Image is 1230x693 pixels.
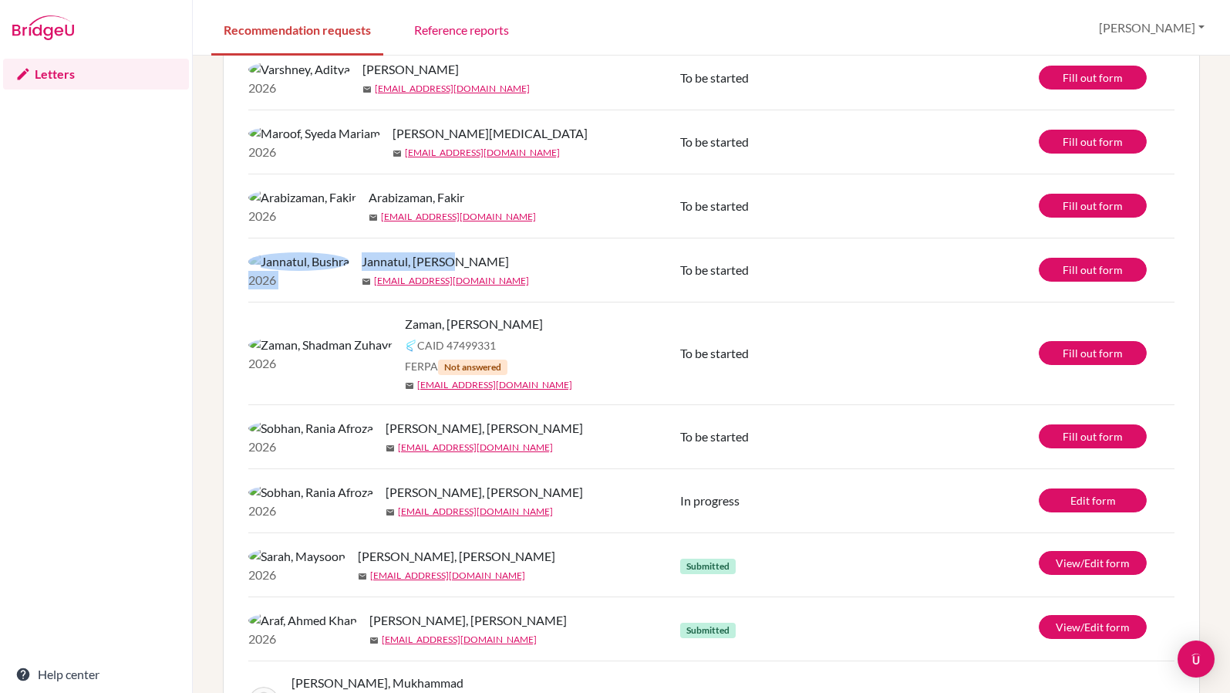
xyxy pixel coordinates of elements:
[369,213,378,222] span: mail
[398,505,553,519] a: [EMAIL_ADDRESS][DOMAIN_NAME]
[386,508,395,517] span: mail
[1039,130,1147,154] a: Fill out form
[417,378,572,392] a: [EMAIL_ADDRESS][DOMAIN_NAME]
[248,547,345,566] img: Sarah, Maysoon
[369,636,379,645] span: mail
[248,124,380,143] img: Maroof, Syeda Mariam
[1039,194,1147,218] a: Fill out form
[402,2,521,56] a: Reference reports
[680,429,749,444] span: To be started
[374,274,529,288] a: [EMAIL_ADDRESS][DOMAIN_NAME]
[248,419,373,438] img: Sobhan, Rania Afroza
[362,277,371,286] span: mail
[382,633,537,647] a: [EMAIL_ADDRESS][DOMAIN_NAME]
[405,340,417,352] img: Common App logo
[358,547,555,566] span: [PERSON_NAME], [PERSON_NAME]
[248,483,373,502] img: Sobhan, Rania Afroza
[248,60,350,79] img: Varshney, Aditya
[362,85,372,94] span: mail
[362,60,459,79] span: [PERSON_NAME]
[1039,66,1147,90] a: Fill out form
[393,149,402,158] span: mail
[12,15,74,40] img: Bridge-U
[405,146,560,160] a: [EMAIL_ADDRESS][DOMAIN_NAME]
[438,360,507,375] span: Not answered
[386,483,583,502] span: [PERSON_NAME], [PERSON_NAME]
[358,572,367,581] span: mail
[369,188,464,207] span: Arabizaman, Fakir
[1039,258,1147,282] a: Fill out form
[1039,424,1147,448] a: Fill out form
[362,252,509,271] span: Jannatul, [PERSON_NAME]
[248,354,393,373] p: 2026
[248,207,356,225] p: 2026
[370,569,525,583] a: [EMAIL_ADDRESS][DOMAIN_NAME]
[248,79,350,97] p: 2026
[1178,641,1215,678] div: Open Intercom Messenger
[680,70,749,85] span: To be started
[680,198,749,213] span: To be started
[1039,551,1147,575] a: View/Edit form
[248,336,393,354] img: Zaman, Shadman Zuhayr
[248,566,345,584] p: 2026
[393,124,588,143] span: [PERSON_NAME][MEDICAL_DATA]
[248,502,373,520] p: 2026
[3,59,189,90] a: Letters
[1092,13,1211,42] button: [PERSON_NAME]
[386,444,395,453] span: mail
[248,271,349,289] p: 2026
[1039,615,1147,639] a: View/Edit form
[248,252,349,271] img: Jannatul, Bushra
[3,659,189,690] a: Help center
[405,315,543,333] span: Zaman, [PERSON_NAME]
[248,611,357,630] img: Araf, Ahmed Khan
[680,559,736,574] span: Submitted
[369,611,567,630] span: [PERSON_NAME], [PERSON_NAME]
[680,346,749,360] span: To be started
[248,143,380,161] p: 2026
[680,134,749,149] span: To be started
[680,623,736,638] span: Submitted
[248,188,356,207] img: Arabizaman, Fakir
[381,210,536,224] a: [EMAIL_ADDRESS][DOMAIN_NAME]
[1039,488,1147,512] a: Edit form
[405,381,414,390] span: mail
[291,674,463,692] span: [PERSON_NAME], Mukhammad
[405,358,507,375] span: FERPA
[680,262,749,277] span: To be started
[211,2,383,56] a: Recommendation requests
[386,419,583,438] span: [PERSON_NAME], [PERSON_NAME]
[1039,341,1147,365] a: Fill out form
[680,493,740,508] span: In progress
[248,438,373,456] p: 2026
[417,337,496,353] span: CAID 47499331
[248,630,357,648] p: 2026
[398,441,553,455] a: [EMAIL_ADDRESS][DOMAIN_NAME]
[375,82,530,96] a: [EMAIL_ADDRESS][DOMAIN_NAME]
